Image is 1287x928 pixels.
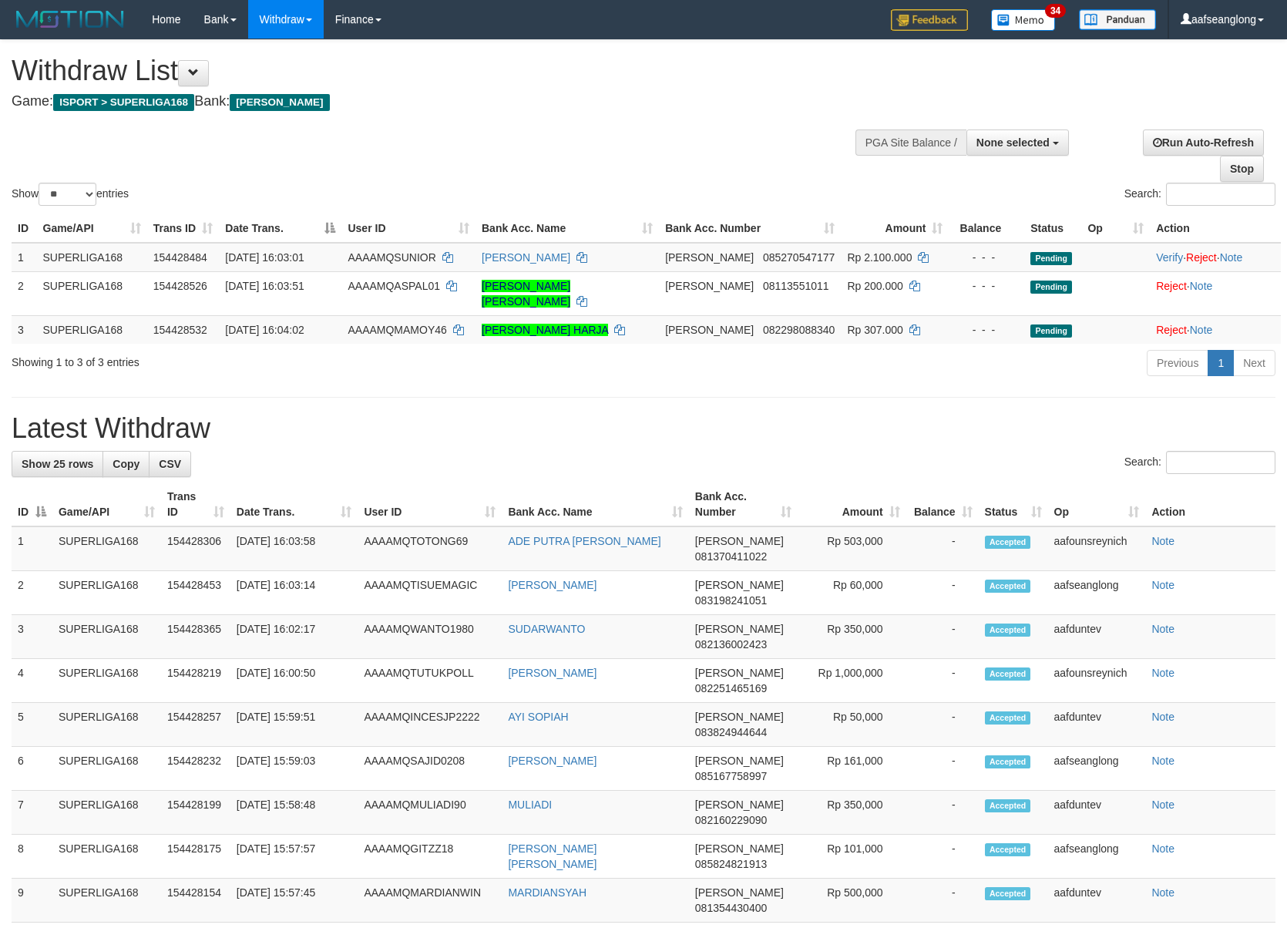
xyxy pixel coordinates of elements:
[695,770,767,782] span: Copy 085167758997 to clipboard
[1151,842,1174,855] a: Note
[230,482,358,526] th: Date Trans.: activate to sort column ascending
[37,243,147,272] td: SUPERLIGA168
[985,843,1031,856] span: Accepted
[358,835,502,879] td: AAAAMQGITZZ18
[847,251,912,264] span: Rp 2.100.000
[689,482,798,526] th: Bank Acc. Number: activate to sort column ascending
[1151,535,1174,547] a: Note
[230,615,358,659] td: [DATE] 16:02:17
[1145,482,1275,526] th: Action
[1030,252,1072,265] span: Pending
[161,703,230,747] td: 154428257
[508,799,552,811] a: MULIADI
[1048,703,1146,747] td: aafduntev
[348,251,435,264] span: AAAAMQSUNIOR
[1220,251,1243,264] a: Note
[1048,615,1146,659] td: aafduntev
[1190,280,1213,292] a: Note
[1045,4,1066,18] span: 34
[1233,350,1275,376] a: Next
[52,526,161,571] td: SUPERLIGA168
[985,755,1031,768] span: Accepted
[985,667,1031,681] span: Accepted
[475,214,659,243] th: Bank Acc. Name: activate to sort column ascending
[1048,571,1146,615] td: aafseanglong
[161,615,230,659] td: 154428365
[12,571,52,615] td: 2
[161,482,230,526] th: Trans ID: activate to sort column ascending
[52,703,161,747] td: SUPERLIGA168
[798,571,906,615] td: Rp 60,000
[153,280,207,292] span: 154428526
[798,747,906,791] td: Rp 161,000
[985,887,1031,900] span: Accepted
[52,835,161,879] td: SUPERLIGA168
[1151,755,1174,767] a: Note
[695,799,784,811] span: [PERSON_NAME]
[1048,835,1146,879] td: aafseanglong
[985,536,1031,549] span: Accepted
[1024,214,1081,243] th: Status
[12,879,52,923] td: 9
[39,183,96,206] select: Showentries
[798,879,906,923] td: Rp 500,000
[949,214,1024,243] th: Balance
[52,571,161,615] td: SUPERLIGA168
[12,659,52,703] td: 4
[1156,280,1187,292] a: Reject
[219,214,341,243] th: Date Trans.: activate to sort column descending
[798,482,906,526] th: Amount: activate to sort column ascending
[37,214,147,243] th: Game/API: activate to sort column ascending
[763,280,829,292] span: Copy 08113551011 to clipboard
[665,251,754,264] span: [PERSON_NAME]
[695,682,767,694] span: Copy 082251465169 to clipboard
[695,711,784,723] span: [PERSON_NAME]
[37,315,147,344] td: SUPERLIGA168
[161,526,230,571] td: 154428306
[891,9,968,31] img: Feedback.jpg
[985,799,1031,812] span: Accepted
[52,615,161,659] td: SUPERLIGA168
[955,322,1018,338] div: - - -
[508,623,585,635] a: SUDARWANTO
[1150,214,1281,243] th: Action
[149,451,191,477] a: CSV
[12,348,525,370] div: Showing 1 to 3 of 3 entries
[1151,579,1174,591] a: Note
[12,8,129,31] img: MOTION_logo.png
[906,571,979,615] td: -
[1151,886,1174,899] a: Note
[665,324,754,336] span: [PERSON_NAME]
[906,615,979,659] td: -
[482,251,570,264] a: [PERSON_NAME]
[906,791,979,835] td: -
[695,667,784,679] span: [PERSON_NAME]
[1143,129,1264,156] a: Run Auto-Refresh
[1048,482,1146,526] th: Op: activate to sort column ascending
[161,571,230,615] td: 154428453
[695,623,784,635] span: [PERSON_NAME]
[847,324,902,336] span: Rp 307.000
[979,482,1048,526] th: Status: activate to sort column ascending
[153,324,207,336] span: 154428532
[1150,243,1281,272] td: · ·
[358,659,502,703] td: AAAAMQTUTUKPOLL
[508,842,596,870] a: [PERSON_NAME] [PERSON_NAME]
[358,571,502,615] td: AAAAMQTISUEMAGIC
[1151,711,1174,723] a: Note
[906,747,979,791] td: -
[906,482,979,526] th: Balance: activate to sort column ascending
[906,835,979,879] td: -
[230,526,358,571] td: [DATE] 16:03:58
[358,526,502,571] td: AAAAMQTOTONG69
[1048,659,1146,703] td: aafounsreynich
[12,791,52,835] td: 7
[1166,183,1275,206] input: Search:
[1151,623,1174,635] a: Note
[12,482,52,526] th: ID: activate to sort column descending
[1081,214,1150,243] th: Op: activate to sort column ascending
[508,711,568,723] a: AYI SOPIAH
[665,280,754,292] span: [PERSON_NAME]
[906,703,979,747] td: -
[855,129,966,156] div: PGA Site Balance /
